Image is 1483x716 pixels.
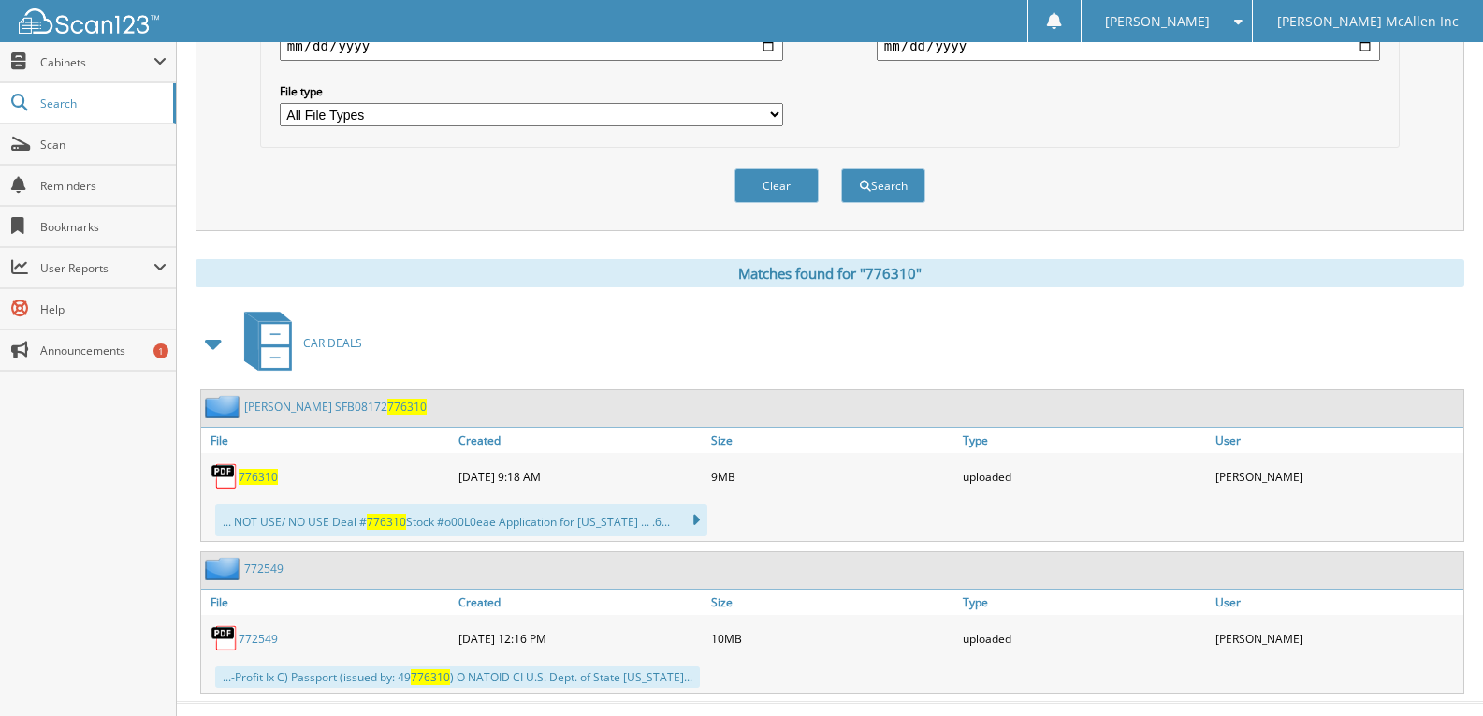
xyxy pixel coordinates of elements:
a: Created [454,590,706,615]
span: CAR DEALS [303,335,362,351]
a: Size [706,428,959,453]
img: PDF.png [211,624,239,652]
div: uploaded [958,620,1211,657]
span: User Reports [40,260,153,276]
a: Size [706,590,959,615]
a: User [1211,428,1463,453]
span: 776310 [367,514,406,530]
div: ... NOT USE/ NO USE Deal # Stock #o00L0eae Application for [US_STATE] ... .6... [215,504,707,536]
a: User [1211,590,1463,615]
img: scan123-logo-white.svg [19,8,159,34]
a: 772549 [239,631,278,647]
span: Help [40,301,167,317]
div: 9MB [706,458,959,495]
label: File type [280,83,783,99]
img: folder2.png [205,557,244,580]
span: Reminders [40,178,167,194]
span: [PERSON_NAME] McAllen Inc [1277,16,1459,27]
div: ...-Profit Ix C) Passport (issued by: 49 ) O NATOID CI U.S. Dept. of State [US_STATE]... [215,666,700,688]
a: File [201,590,454,615]
span: Scan [40,137,167,153]
div: [DATE] 12:16 PM [454,620,706,657]
a: File [201,428,454,453]
span: Announcements [40,343,167,358]
a: CAR DEALS [233,306,362,380]
a: Type [958,590,1211,615]
a: 776310 [239,469,278,485]
a: 772549 [244,561,284,577]
iframe: Chat Widget [1389,626,1483,716]
button: Clear [734,168,819,203]
div: Matches found for "776310" [196,259,1464,287]
span: 776310 [387,399,427,415]
div: [PERSON_NAME] [1211,620,1463,657]
a: Created [454,428,706,453]
input: end [877,31,1380,61]
div: [DATE] 9:18 AM [454,458,706,495]
a: [PERSON_NAME] SFB08172776310 [244,399,427,415]
span: [PERSON_NAME] [1105,16,1210,27]
button: Search [841,168,925,203]
div: [PERSON_NAME] [1211,458,1463,495]
span: Cabinets [40,54,153,70]
div: 10MB [706,620,959,657]
span: Search [40,95,164,111]
img: folder2.png [205,395,244,418]
input: start [280,31,783,61]
img: PDF.png [211,462,239,490]
div: 1 [153,343,168,358]
span: Bookmarks [40,219,167,235]
span: 776310 [411,669,450,685]
a: Type [958,428,1211,453]
div: uploaded [958,458,1211,495]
